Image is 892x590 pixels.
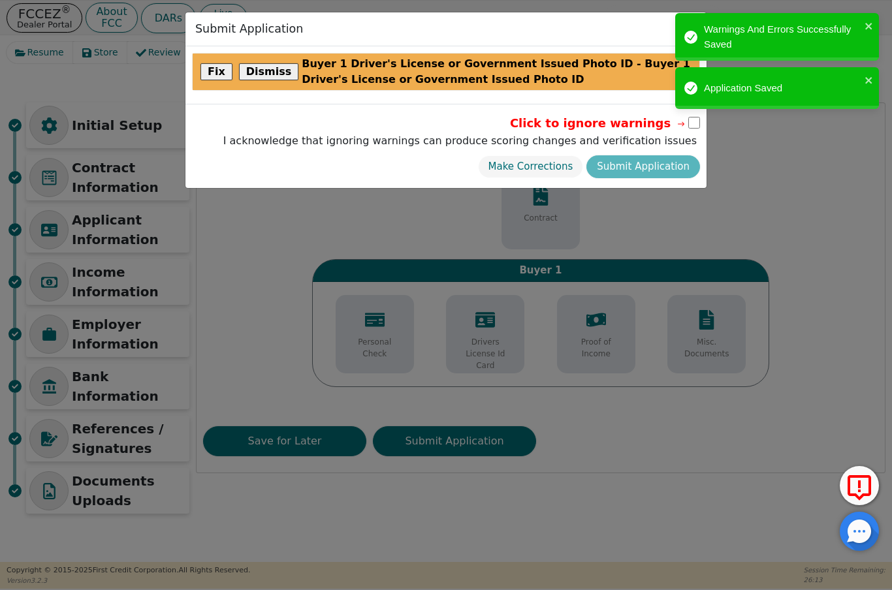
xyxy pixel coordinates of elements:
[865,18,874,33] button: close
[239,63,299,80] button: Dismiss
[510,114,687,132] span: Click to ignore warnings
[195,22,303,36] h3: Submit Application
[302,56,692,87] span: Buyer 1 Driver's License or Government Issued Photo ID - Buyer 1 Driver's License or Government I...
[704,22,861,52] div: Warnings And Errors Successfully Saved
[200,63,232,80] button: Fix
[840,466,879,505] button: Report Error to FCC
[865,72,874,87] button: close
[220,133,700,149] label: I acknowledge that ignoring warnings can produce scoring changes and verification issues
[478,155,584,178] button: Make Corrections
[704,81,861,96] div: Application Saved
